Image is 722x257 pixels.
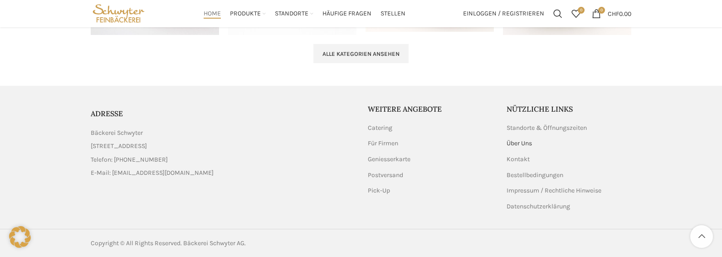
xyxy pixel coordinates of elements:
a: Bestellbedingungen [507,171,564,180]
a: Kontakt [507,155,531,164]
a: Einloggen / Registrieren [459,5,549,23]
a: Home [204,5,221,23]
a: Postversand [368,171,404,180]
a: Suchen [549,5,567,23]
a: Häufige Fragen [322,5,371,23]
a: Geniesserkarte [368,155,411,164]
span: Alle Kategorien ansehen [322,50,400,58]
div: Copyright © All Rights Reserved. Bäckerei Schwyter AG. [91,238,356,248]
a: Datenschutzerklärung [507,202,571,211]
span: Stellen [381,10,405,18]
span: Häufige Fragen [322,10,371,18]
span: [STREET_ADDRESS] [91,141,147,151]
a: List item link [91,155,354,165]
a: Site logo [91,9,146,17]
a: Produkte [230,5,266,23]
h5: Weitere Angebote [368,104,493,114]
span: 0 [598,7,605,14]
span: Bäckerei Schwyter [91,128,143,138]
a: Standorte [275,5,313,23]
a: Impressum / Rechtliche Hinweise [507,186,602,195]
a: List item link [91,168,354,178]
h5: Nützliche Links [507,104,632,114]
a: Pick-Up [368,186,391,195]
span: Standorte [275,10,308,18]
span: Einloggen / Registrieren [463,10,544,17]
a: Scroll to top button [690,225,713,248]
a: Für Firmen [368,139,399,148]
div: Main navigation [151,5,459,23]
a: Standorte & Öffnungszeiten [507,124,588,133]
span: 0 [578,7,585,14]
span: Home [204,10,221,18]
a: Stellen [381,5,405,23]
a: 0 CHF0.00 [587,5,636,23]
div: Meine Wunschliste [567,5,585,23]
a: Über Uns [507,139,533,148]
span: Produkte [230,10,261,18]
a: 0 [567,5,585,23]
span: ADRESSE [91,109,123,118]
span: CHF [608,10,619,17]
a: Catering [368,124,393,133]
bdi: 0.00 [608,10,631,17]
a: Alle Kategorien ansehen [313,44,409,63]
